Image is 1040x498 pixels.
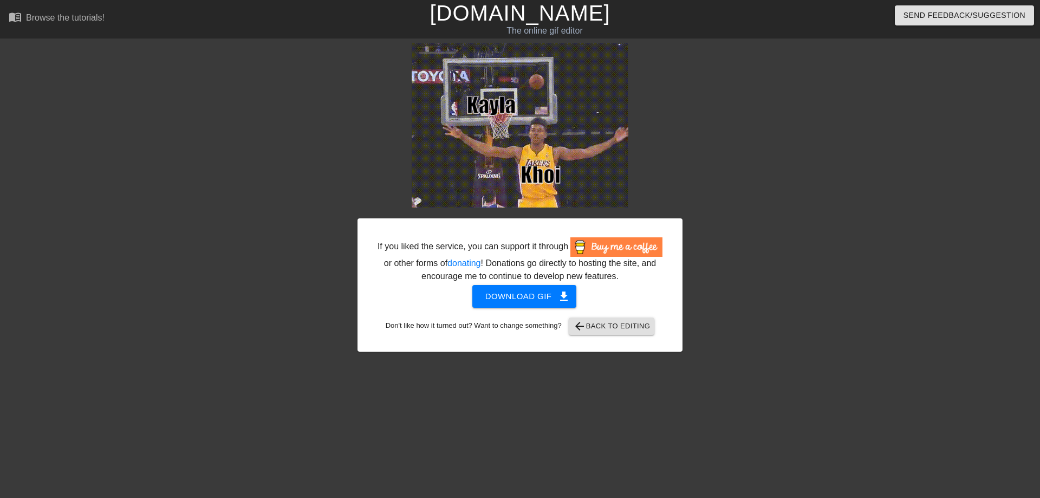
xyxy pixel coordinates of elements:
[573,320,586,333] span: arrow_back
[430,1,610,25] a: [DOMAIN_NAME]
[557,290,570,303] span: get_app
[9,10,22,23] span: menu_book
[374,318,666,335] div: Don't like how it turned out? Want to change something?
[485,289,564,303] span: Download gif
[903,9,1025,22] span: Send Feedback/Suggestion
[9,10,105,27] a: Browse the tutorials!
[895,5,1034,25] button: Send Feedback/Suggestion
[352,24,737,37] div: The online gif editor
[376,237,664,283] div: If you liked the service, you can support it through or other forms of ! Donations go directly to...
[26,13,105,22] div: Browse the tutorials!
[569,318,655,335] button: Back to Editing
[447,258,480,268] a: donating
[464,291,577,300] a: Download gif
[573,320,651,333] span: Back to Editing
[472,285,577,308] button: Download gif
[570,237,662,257] img: Buy Me A Coffee
[412,43,628,208] img: yA52oF2l.gif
